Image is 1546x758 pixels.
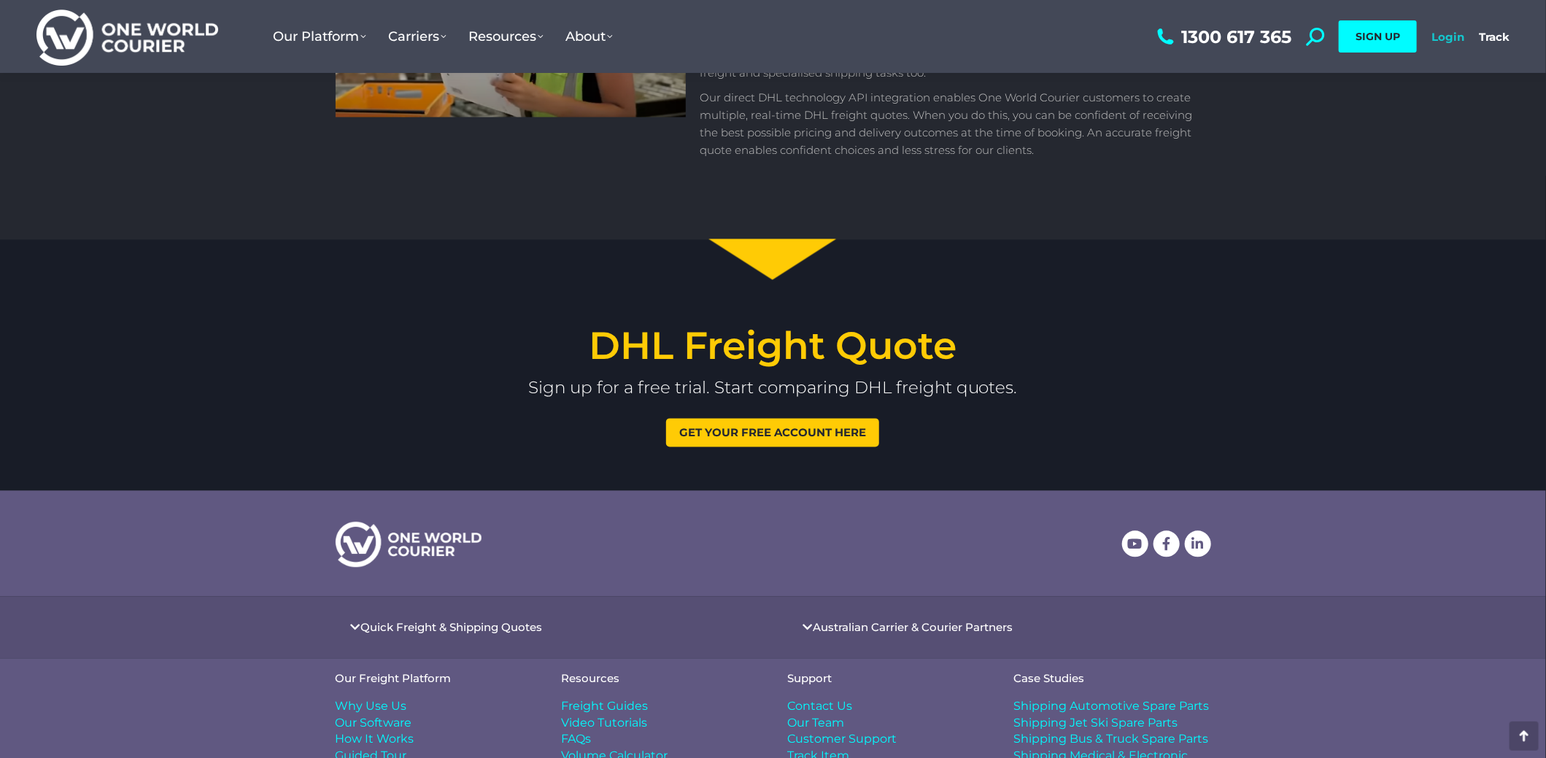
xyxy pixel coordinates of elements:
span: Resources [468,28,544,45]
span: Customer Support [788,732,897,748]
a: Our Software [336,716,533,732]
a: Contact Us [788,699,985,715]
a: How It Works [336,732,533,748]
span: How It Works [336,732,414,748]
a: Video Tutorials [562,716,759,732]
span: Our Team [788,716,845,732]
span: Shipping Bus & Truck Spare Parts [1014,732,1209,748]
h4: Case Studies [1014,673,1211,684]
span: FAQs [562,732,592,748]
a: Customer Support [788,732,985,748]
a: Freight Guides [562,699,759,715]
a: Shipping Bus & Truck Spare Parts [1014,732,1211,748]
span: Why Use Us [336,699,407,715]
a: Shipping Automotive Spare Parts [1014,699,1211,715]
a: Resources [457,14,554,59]
a: Why Use Us [336,699,533,715]
p: Our direct DHL technology API integration enables One World Courier customers to create multiple,... [700,90,1197,160]
span: Carriers [388,28,447,45]
h4: Support [788,673,985,684]
span: Our Software [336,716,412,732]
a: Get your free account here [666,419,879,447]
span: Contact Us [788,699,853,715]
img: One World Courier [36,7,218,66]
span: Get your free account here [679,428,866,438]
span: Shipping Automotive Spare Parts [1014,699,1210,715]
a: Our Team [788,716,985,732]
a: 1300 617 365 [1154,28,1291,46]
span: Shipping Jet Ski Spare Parts [1014,716,1178,732]
a: Our Platform [262,14,377,59]
span: Video Tutorials [562,716,648,732]
span: Freight Guides [562,699,649,715]
a: Track [1479,30,1510,44]
h4: Resources [562,673,759,684]
a: Shipping Jet Ski Spare Parts [1014,716,1211,732]
a: About [554,14,624,59]
a: Quick Freight & Shipping Quotes [361,622,543,633]
a: Carriers [377,14,457,59]
a: SIGN UP [1339,20,1417,53]
span: SIGN UP [1356,30,1400,43]
h4: Our Freight Platform [336,673,533,684]
a: Australian Carrier & Courier Partners [813,622,1013,633]
span: About [565,28,613,45]
span: Our Platform [273,28,366,45]
a: FAQs [562,732,759,748]
a: Login [1431,30,1464,44]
